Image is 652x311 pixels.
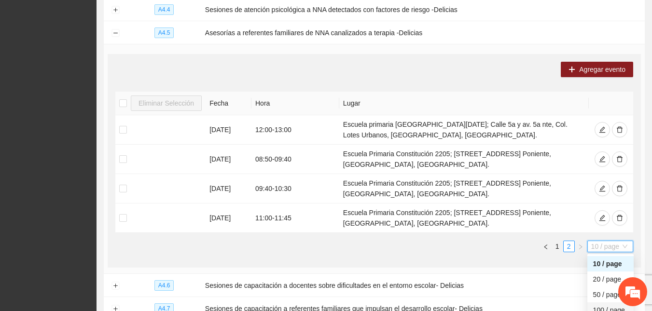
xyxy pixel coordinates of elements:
button: edit [595,122,610,137]
span: delete [616,185,623,193]
span: edit [599,156,606,163]
td: Escuela Primaria Constitución 2205; [STREET_ADDRESS] Poniente, [GEOGRAPHIC_DATA], [GEOGRAPHIC_DATA]. [339,203,589,233]
button: delete [612,181,627,196]
td: 11:00 - 11:45 [251,203,339,233]
span: edit [599,215,606,222]
button: delete [612,151,627,167]
span: plus [569,66,575,74]
button: Expand row [111,6,119,14]
div: 50 / page [593,289,628,300]
button: edit [595,151,610,167]
td: 12:00 - 13:00 [251,115,339,145]
td: Escuela Primaria Constitución 2205; [STREET_ADDRESS] Poniente, [GEOGRAPHIC_DATA], [GEOGRAPHIC_DATA]. [339,145,589,174]
a: 2 [564,241,574,252]
button: delete [612,122,627,137]
span: A4.4 [154,4,174,15]
span: A4.5 [154,27,174,38]
button: Eliminar Selección [131,95,202,111]
div: Page Size [587,241,633,252]
div: 50 / page [587,287,634,302]
span: A4.6 [154,280,174,291]
th: Fecha [206,92,251,115]
div: Minimizar ventana de chat en vivo [158,5,181,28]
button: Collapse row [111,29,119,37]
td: 08:50 - 09:40 [251,145,339,174]
td: [DATE] [206,145,251,174]
span: edit [599,185,606,193]
td: Escuela primaria [GEOGRAPHIC_DATA][DATE]; Calle 5a y av. 5a nte, Col. Lotes Urbanos, [GEOGRAPHIC_... [339,115,589,145]
button: right [575,241,586,252]
li: 1 [552,241,563,252]
div: 20 / page [587,271,634,287]
span: 10 / page [591,241,629,252]
span: Estamos en línea. [56,101,133,198]
span: right [578,244,583,250]
button: left [540,241,552,252]
div: 10 / page [587,256,634,271]
button: Expand row [111,282,119,290]
th: Lugar [339,92,589,115]
button: edit [595,210,610,226]
span: Agregar evento [579,64,625,75]
td: 09:40 - 10:30 [251,174,339,203]
button: plusAgregar evento [561,62,633,77]
div: 10 / page [593,258,628,269]
span: delete [616,126,623,134]
span: delete [616,156,623,163]
span: edit [599,126,606,134]
button: edit [595,181,610,196]
div: 20 / page [593,274,628,284]
td: [DATE] [206,115,251,145]
li: Previous Page [540,241,552,252]
td: Asesorías a referentes familiares de NNA canalizados a terapia -Delicias [201,21,645,44]
th: Hora [251,92,339,115]
td: [DATE] [206,174,251,203]
td: [DATE] [206,203,251,233]
span: delete [616,215,623,222]
td: Escuela Primaria Constitución 2205; [STREET_ADDRESS] Poniente, [GEOGRAPHIC_DATA], [GEOGRAPHIC_DATA]. [339,174,589,203]
button: delete [612,210,627,226]
textarea: Escriba su mensaje y pulse “Intro” [5,208,184,242]
li: Next Page [575,241,586,252]
td: Sesiones de capacitación a docentes sobre dificultades en el entorno escolar- Delicias [201,274,645,297]
div: Chatee con nosotros ahora [50,49,162,62]
span: left [543,244,549,250]
a: 1 [552,241,563,252]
